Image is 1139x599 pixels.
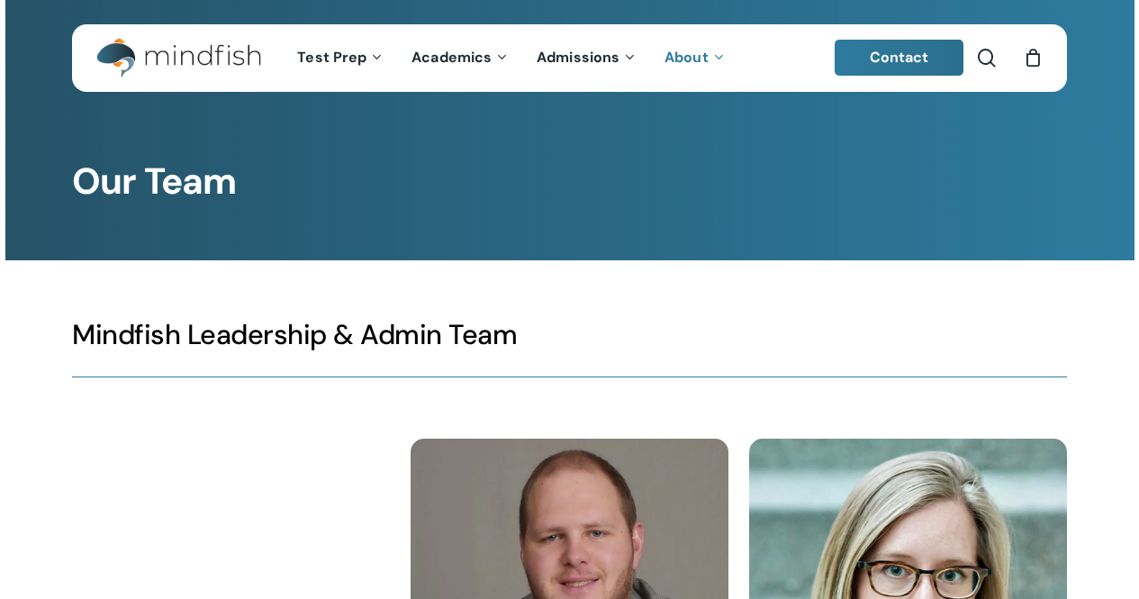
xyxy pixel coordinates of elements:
span: Admissions [537,48,619,67]
a: About [651,50,740,66]
h1: Our Team [72,160,1067,204]
nav: Main Menu [284,24,739,92]
a: Test Prep [284,50,398,66]
header: Main Menu [72,24,1067,92]
span: About [664,48,709,67]
a: Academics [398,50,523,66]
h3: Mindfish Leadership & Admin Team [72,317,1067,352]
span: Contact [870,48,929,67]
span: Academics [411,48,492,67]
span: Test Prep [297,48,366,67]
a: Contact [835,40,964,76]
a: Cart [1023,48,1043,68]
a: Admissions [523,50,651,66]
